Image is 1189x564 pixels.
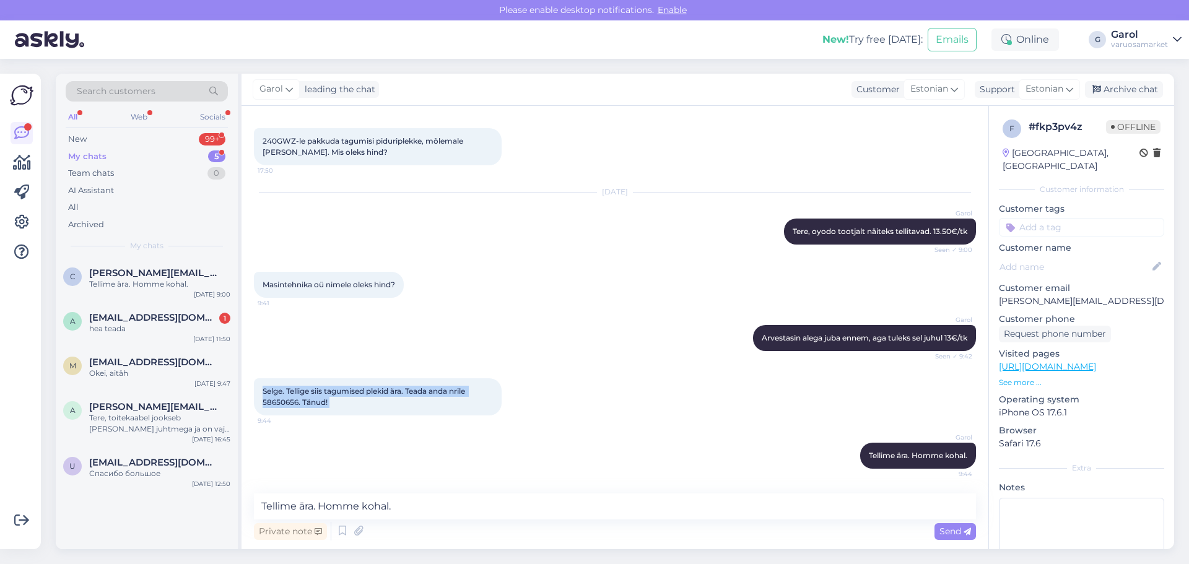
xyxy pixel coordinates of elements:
[1106,120,1161,134] span: Offline
[69,461,76,471] span: u
[999,326,1111,342] div: Request phone number
[219,313,230,324] div: 1
[999,202,1164,215] p: Customer tags
[89,468,230,479] div: Спасибо большое
[77,85,155,98] span: Search customers
[194,379,230,388] div: [DATE] 9:47
[999,361,1096,372] a: [URL][DOMAIN_NAME]
[263,386,467,407] span: Selge. Tellige siis tagumised plekid ära. Teada anda nrile 58650656. Tänud!
[939,526,971,537] span: Send
[254,186,976,197] div: [DATE]
[68,219,104,231] div: Archived
[869,451,967,460] span: Tellime ära. Homme kohal.
[89,357,218,368] span: Matu.urb@gmail.com
[68,184,114,197] div: AI Assistant
[258,416,304,425] span: 9:44
[69,361,76,370] span: M
[1000,260,1150,274] input: Add name
[926,315,972,324] span: Garol
[128,109,150,125] div: Web
[999,462,1164,474] div: Extra
[822,32,923,47] div: Try free [DATE]:
[89,368,230,379] div: Okei, aitäh
[999,424,1164,437] p: Browser
[68,150,107,163] div: My chats
[1111,30,1182,50] a: Garolvaruosamarket
[199,133,225,145] div: 99+
[999,481,1164,494] p: Notes
[999,406,1164,419] p: iPhone OS 17.6.1
[258,298,304,308] span: 9:41
[89,401,218,412] span: andres.olema@gmail.com
[822,33,849,45] b: New!
[192,435,230,444] div: [DATE] 16:45
[762,333,967,342] span: Arvestasin alega juba ennem, aga tuleks sel juhul 13€/tk
[999,377,1164,388] p: See more ...
[263,280,395,289] span: Masintehnika oü nimele oleks hind?
[1089,31,1106,48] div: G
[1111,40,1168,50] div: varuosamarket
[89,412,230,435] div: Tere, toitekaabel jookseb [PERSON_NAME] juhtmega ja on vaja ühendada ise voolupunkti mis on pinge...
[68,167,114,180] div: Team chats
[198,109,228,125] div: Socials
[89,312,218,323] span: arvo.anlast@gmail.com
[975,83,1015,96] div: Support
[926,352,972,361] span: Seen ✓ 9:42
[991,28,1059,51] div: Online
[999,295,1164,308] p: [PERSON_NAME][EMAIL_ADDRESS][DOMAIN_NAME]
[208,150,225,163] div: 5
[999,241,1164,254] p: Customer name
[999,282,1164,295] p: Customer email
[259,82,283,96] span: Garol
[89,323,230,334] div: hea teada
[1009,124,1014,133] span: f
[851,83,900,96] div: Customer
[194,290,230,299] div: [DATE] 9:00
[1029,119,1106,134] div: # fkp3pv4z
[926,245,972,254] span: Seen ✓ 9:00
[68,201,79,214] div: All
[89,267,218,279] span: carl.ounma@gmail.com
[910,82,948,96] span: Estonian
[999,313,1164,326] p: Customer phone
[70,316,76,326] span: a
[999,347,1164,360] p: Visited pages
[926,209,972,218] span: Garol
[1003,147,1139,173] div: [GEOGRAPHIC_DATA], [GEOGRAPHIC_DATA]
[999,437,1164,450] p: Safari 17.6
[300,83,375,96] div: leading the chat
[1026,82,1063,96] span: Estonian
[1085,81,1163,98] div: Archive chat
[130,240,163,251] span: My chats
[193,334,230,344] div: [DATE] 11:50
[928,28,977,51] button: Emails
[70,406,76,415] span: a
[654,4,690,15] span: Enable
[66,109,80,125] div: All
[999,393,1164,406] p: Operating system
[89,279,230,290] div: Tellime ära. Homme kohal.
[999,184,1164,195] div: Customer information
[68,133,87,145] div: New
[258,166,304,175] span: 17:50
[207,167,225,180] div: 0
[89,457,218,468] span: uvv1167@gmail.com
[1111,30,1168,40] div: Garol
[263,136,465,157] span: 240GWZ-le pakkuda tagumisi piduriplekke, mõlemale [PERSON_NAME]. Mis oleks hind?
[192,479,230,488] div: [DATE] 12:50
[70,272,76,281] span: c
[926,433,972,442] span: Garol
[254,523,327,540] div: Private note
[793,227,967,236] span: Tere, oyodo tootjalt näiteks tellitavad. 13.50€/tk
[926,469,972,479] span: 9:44
[10,84,33,107] img: Askly Logo
[999,218,1164,236] input: Add a tag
